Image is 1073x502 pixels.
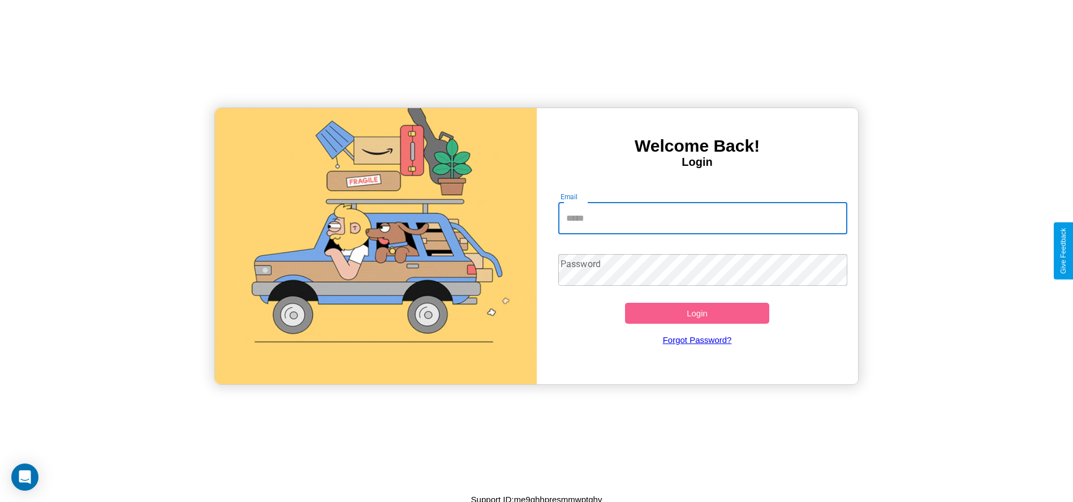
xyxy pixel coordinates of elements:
div: Open Intercom Messenger [11,464,38,491]
a: Forgot Password? [553,324,842,356]
button: Login [625,303,770,324]
h3: Welcome Back! [537,136,858,156]
label: Email [561,192,578,201]
h4: Login [537,156,858,169]
img: gif [215,108,536,384]
div: Give Feedback [1059,228,1067,274]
